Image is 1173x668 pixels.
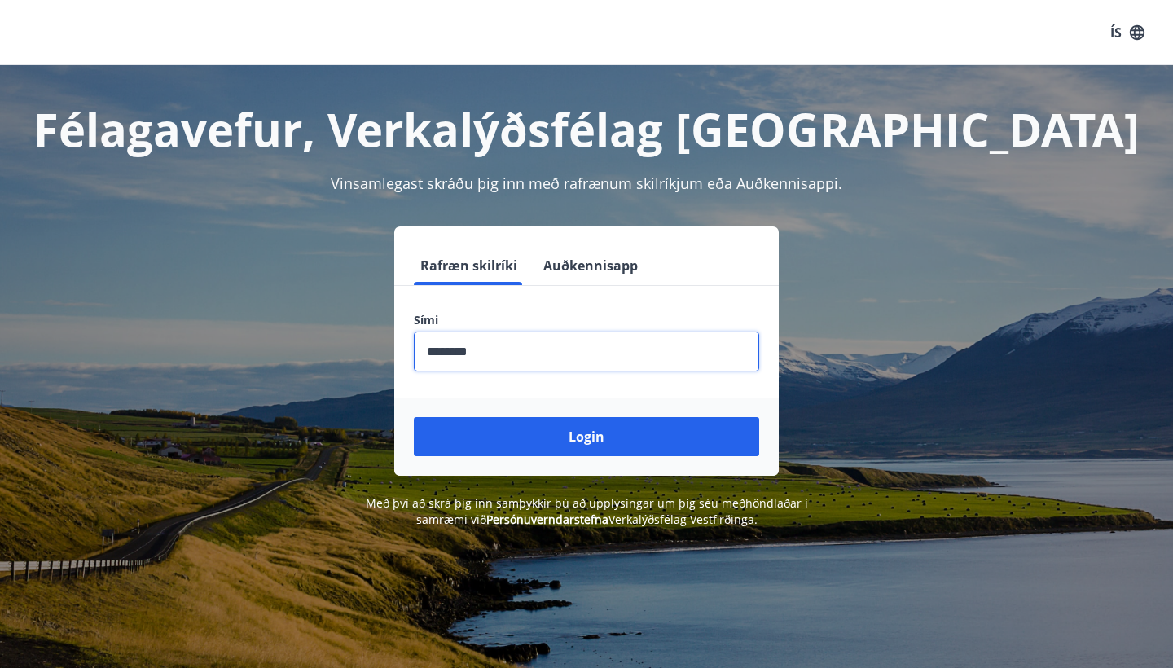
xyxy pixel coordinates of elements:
[414,417,759,456] button: Login
[20,98,1153,160] h1: Félagavefur, Verkalýðsfélag [GEOGRAPHIC_DATA]
[486,512,608,527] a: Persónuverndarstefna
[366,495,808,527] span: Með því að skrá þig inn samþykkir þú að upplýsingar um þig séu meðhöndlaðar í samræmi við Verkalý...
[414,312,759,328] label: Sími
[1101,18,1153,47] button: ÍS
[414,246,524,285] button: Rafræn skilríki
[331,174,842,193] span: Vinsamlegast skráðu þig inn með rafrænum skilríkjum eða Auðkennisappi.
[537,246,644,285] button: Auðkennisapp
